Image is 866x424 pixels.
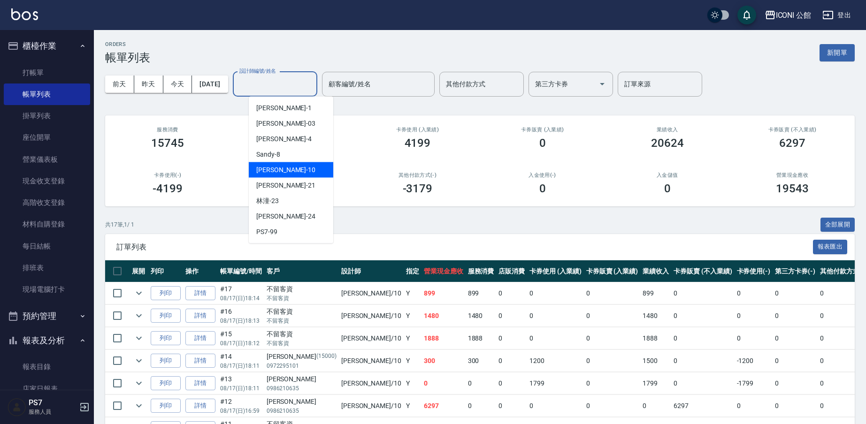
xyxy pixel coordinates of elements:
[671,395,734,417] td: 6297
[4,378,90,400] a: 店家日報表
[651,136,684,150] h3: 20624
[151,286,181,301] button: 列印
[491,127,593,133] h2: 卡券販賣 (入業績)
[539,182,546,195] h3: 0
[422,372,466,394] td: 0
[584,327,641,349] td: 0
[404,372,422,394] td: Y
[218,282,264,304] td: #17
[584,260,641,282] th: 卡券販賣 (入業績)
[735,327,773,349] td: 0
[741,172,843,178] h2: 營業現金應收
[4,83,90,105] a: 帳單列表
[466,260,497,282] th: 服務消費
[220,384,262,393] p: 08/17 (日) 18:11
[267,374,337,384] div: [PERSON_NAME]
[404,395,422,417] td: Y
[218,260,264,282] th: 帳單編號/時間
[105,41,150,47] h2: ORDERS
[132,309,146,323] button: expand row
[183,260,218,282] th: 操作
[132,286,146,300] button: expand row
[664,182,671,195] h3: 0
[403,182,433,195] h3: -3179
[404,350,422,372] td: Y
[151,376,181,391] button: 列印
[218,372,264,394] td: #13
[4,149,90,170] a: 營業儀表板
[527,282,584,304] td: 0
[422,305,466,327] td: 1480
[640,372,671,394] td: 1799
[339,350,404,372] td: [PERSON_NAME] /10
[220,317,262,325] p: 08/17 (日) 18:13
[773,260,818,282] th: 第三方卡券(-)
[741,127,843,133] h2: 卡券販賣 (不入業績)
[4,304,90,328] button: 預約管理
[256,165,315,175] span: [PERSON_NAME] -10
[264,260,339,282] th: 客戶
[527,350,584,372] td: 1200
[640,350,671,372] td: 1500
[584,282,641,304] td: 0
[29,398,77,408] h5: PS7
[151,309,181,323] button: 列印
[527,327,584,349] td: 0
[405,136,431,150] h3: 4199
[218,395,264,417] td: #12
[773,395,818,417] td: 0
[4,34,90,58] button: 櫃檯作業
[466,395,497,417] td: 0
[404,327,422,349] td: Y
[640,260,671,282] th: 業績收入
[773,350,818,372] td: 0
[496,350,527,372] td: 0
[185,354,215,368] a: 詳情
[820,218,855,232] button: 全部展開
[267,307,337,317] div: 不留客資
[339,260,404,282] th: 設計師
[220,362,262,370] p: 08/17 (日) 18:11
[466,372,497,394] td: 0
[773,372,818,394] td: 0
[366,127,468,133] h2: 卡券使用 (入業績)
[151,331,181,346] button: 列印
[422,282,466,304] td: 899
[584,305,641,327] td: 0
[671,327,734,349] td: 0
[256,227,277,237] span: PS7 -99
[466,350,497,372] td: 300
[761,6,815,25] button: ICONI 公館
[163,76,192,93] button: 今天
[267,294,337,303] p: 不留客資
[185,286,215,301] a: 詳情
[267,317,337,325] p: 不留客資
[220,294,262,303] p: 08/17 (日) 18:14
[192,76,228,93] button: [DATE]
[148,260,183,282] th: 列印
[671,282,734,304] td: 0
[595,76,610,91] button: Open
[4,235,90,257] a: 每日結帳
[4,170,90,192] a: 現金收支登錄
[735,282,773,304] td: 0
[527,372,584,394] td: 1799
[640,395,671,417] td: 0
[256,196,279,206] span: 林潼 -23
[116,127,219,133] h3: 服務消費
[132,331,146,345] button: expand row
[185,309,215,323] a: 詳情
[339,372,404,394] td: [PERSON_NAME] /10
[339,282,404,304] td: [PERSON_NAME] /10
[737,6,756,24] button: save
[4,192,90,213] a: 高階收支登錄
[4,328,90,353] button: 報表及分析
[671,372,734,394] td: 0
[640,282,671,304] td: 899
[779,136,805,150] h3: 6297
[671,350,734,372] td: 0
[4,105,90,127] a: 掛單列表
[220,339,262,348] p: 08/17 (日) 18:12
[527,395,584,417] td: 0
[366,172,468,178] h2: 其他付款方式(-)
